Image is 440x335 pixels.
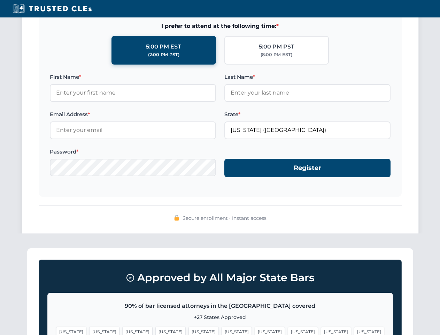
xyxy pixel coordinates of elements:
[56,301,384,311] p: 90% of bar licensed attorneys in the [GEOGRAPHIC_DATA] covered
[183,214,267,222] span: Secure enrollment • Instant access
[261,51,292,58] div: (8:00 PM EST)
[10,3,94,14] img: Trusted CLEs
[224,121,391,139] input: Florida (FL)
[50,73,216,81] label: First Name
[56,313,384,321] p: +27 States Approved
[50,110,216,119] label: Email Address
[259,42,294,51] div: 5:00 PM PST
[174,215,179,221] img: 🔒
[50,121,216,139] input: Enter your email
[47,268,393,287] h3: Approved by All Major State Bars
[224,73,391,81] label: Last Name
[50,84,216,102] input: Enter your first name
[224,159,391,177] button: Register
[50,22,391,31] span: I prefer to attend at the following time:
[224,84,391,102] input: Enter your last name
[224,110,391,119] label: State
[146,42,181,51] div: 5:00 PM EST
[148,51,179,58] div: (2:00 PM PST)
[50,148,216,156] label: Password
